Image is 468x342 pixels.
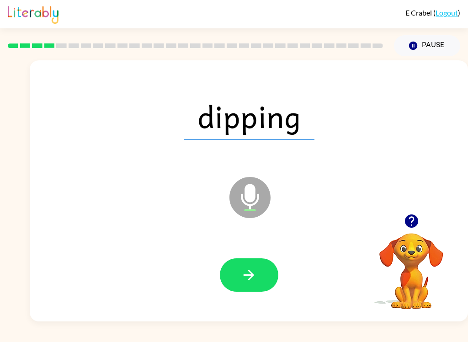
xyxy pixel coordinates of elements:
span: E Crabel [405,8,433,17]
img: Literably [8,4,58,24]
a: Logout [436,8,458,17]
div: ( ) [405,8,460,17]
span: dipping [184,92,314,140]
button: Pause [394,35,460,56]
video: Your browser must support playing .mp4 files to use Literably. Please try using another browser. [366,219,457,310]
